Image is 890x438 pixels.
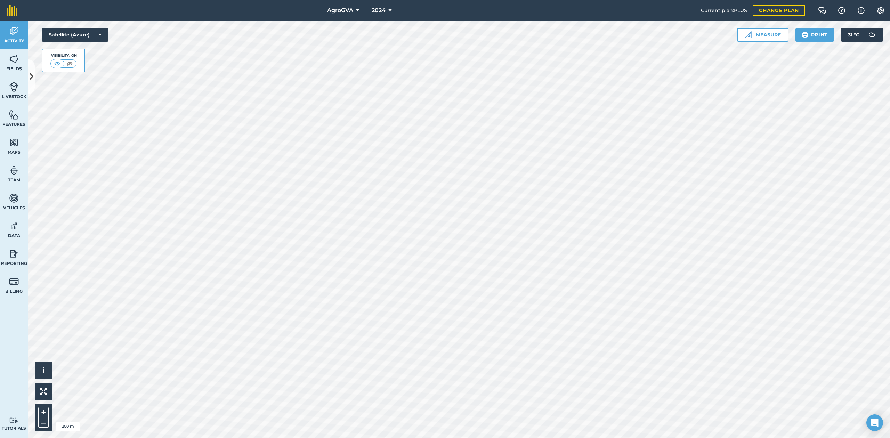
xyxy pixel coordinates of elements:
[876,7,885,14] img: A cog icon
[42,366,44,375] span: i
[9,137,19,148] img: svg+xml;base64,PHN2ZyB4bWxucz0iaHR0cDovL3d3dy53My5vcmcvMjAwMC9zdmciIHdpZHRoPSI1NiIgaGVpZ2h0PSI2MC...
[858,6,865,15] img: svg+xml;base64,PHN2ZyB4bWxucz0iaHR0cDovL3d3dy53My5vcmcvMjAwMC9zdmciIHdpZHRoPSIxNyIgaGVpZ2h0PSIxNy...
[866,414,883,431] div: Open Intercom Messenger
[50,53,77,58] div: Visibility: On
[327,6,353,15] span: AgroGVA
[9,82,19,92] img: svg+xml;base64,PD94bWwgdmVyc2lvbj0iMS4wIiBlbmNvZGluZz0idXRmLTgiPz4KPCEtLSBHZW5lcmF0b3I6IEFkb2JlIE...
[7,5,17,16] img: fieldmargin Logo
[9,249,19,259] img: svg+xml;base64,PD94bWwgdmVyc2lvbj0iMS4wIiBlbmNvZGluZz0idXRmLTgiPz4KPCEtLSBHZW5lcmF0b3I6IEFkb2JlIE...
[848,28,859,42] span: 31 ° C
[753,5,805,16] a: Change plan
[372,6,386,15] span: 2024
[818,7,826,14] img: Two speech bubbles overlapping with the left bubble in the forefront
[9,54,19,64] img: svg+xml;base64,PHN2ZyB4bWxucz0iaHR0cDovL3d3dy53My5vcmcvMjAwMC9zdmciIHdpZHRoPSI1NiIgaGVpZ2h0PSI2MC...
[745,31,752,38] img: Ruler icon
[53,60,62,67] img: svg+xml;base64,PHN2ZyB4bWxucz0iaHR0cDovL3d3dy53My5vcmcvMjAwMC9zdmciIHdpZHRoPSI1MCIgaGVpZ2h0PSI0MC...
[9,26,19,36] img: svg+xml;base64,PD94bWwgdmVyc2lvbj0iMS4wIiBlbmNvZGluZz0idXRmLTgiPz4KPCEtLSBHZW5lcmF0b3I6IEFkb2JlIE...
[38,417,49,428] button: –
[40,388,47,395] img: Four arrows, one pointing top left, one top right, one bottom right and the last bottom left
[841,28,883,42] button: 31 °C
[9,221,19,231] img: svg+xml;base64,PD94bWwgdmVyc2lvbj0iMS4wIiBlbmNvZGluZz0idXRmLTgiPz4KPCEtLSBHZW5lcmF0b3I6IEFkb2JlIE...
[38,407,49,417] button: +
[802,31,808,39] img: svg+xml;base64,PHN2ZyB4bWxucz0iaHR0cDovL3d3dy53My5vcmcvMjAwMC9zdmciIHdpZHRoPSIxOSIgaGVpZ2h0PSIyNC...
[9,165,19,176] img: svg+xml;base64,PD94bWwgdmVyc2lvbj0iMS4wIiBlbmNvZGluZz0idXRmLTgiPz4KPCEtLSBHZW5lcmF0b3I6IEFkb2JlIE...
[9,193,19,203] img: svg+xml;base64,PD94bWwgdmVyc2lvbj0iMS4wIiBlbmNvZGluZz0idXRmLTgiPz4KPCEtLSBHZW5lcmF0b3I6IEFkb2JlIE...
[838,7,846,14] img: A question mark icon
[701,7,747,14] span: Current plan : PLUS
[35,362,52,379] button: i
[65,60,74,67] img: svg+xml;base64,PHN2ZyB4bWxucz0iaHR0cDovL3d3dy53My5vcmcvMjAwMC9zdmciIHdpZHRoPSI1MCIgaGVpZ2h0PSI0MC...
[795,28,834,42] button: Print
[42,28,108,42] button: Satellite (Azure)
[737,28,788,42] button: Measure
[9,276,19,287] img: svg+xml;base64,PD94bWwgdmVyc2lvbj0iMS4wIiBlbmNvZGluZz0idXRmLTgiPz4KPCEtLSBHZW5lcmF0b3I6IEFkb2JlIE...
[9,109,19,120] img: svg+xml;base64,PHN2ZyB4bWxucz0iaHR0cDovL3d3dy53My5vcmcvMjAwMC9zdmciIHdpZHRoPSI1NiIgaGVpZ2h0PSI2MC...
[9,417,19,424] img: svg+xml;base64,PD94bWwgdmVyc2lvbj0iMS4wIiBlbmNvZGluZz0idXRmLTgiPz4KPCEtLSBHZW5lcmF0b3I6IEFkb2JlIE...
[865,28,879,42] img: svg+xml;base64,PD94bWwgdmVyc2lvbj0iMS4wIiBlbmNvZGluZz0idXRmLTgiPz4KPCEtLSBHZW5lcmF0b3I6IEFkb2JlIE...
